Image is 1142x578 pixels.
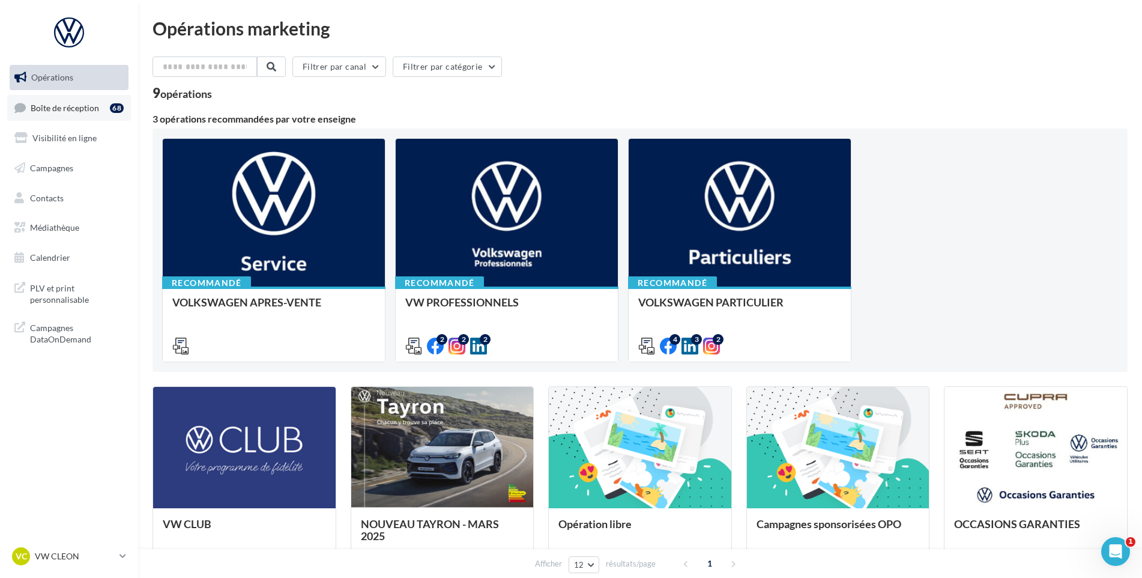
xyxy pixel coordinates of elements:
a: PLV et print personnalisable [7,275,131,311]
div: 9 [153,87,212,100]
span: Campagnes sponsorisées OPO [757,517,901,531]
div: 3 [691,334,702,345]
span: VOLKSWAGEN APRES-VENTE [172,296,321,309]
span: Campagnes [30,163,73,173]
div: Recommandé [628,276,717,290]
span: Opération libre [558,517,632,531]
a: VC VW CLEON [10,545,128,568]
a: Boîte de réception68 [7,95,131,121]
span: 1 [700,554,719,573]
span: 1 [1126,537,1135,547]
span: VW CLUB [163,517,211,531]
span: NOUVEAU TAYRON - MARS 2025 [361,517,499,543]
div: 2 [713,334,724,345]
div: 2 [458,334,469,345]
button: Filtrer par catégorie [393,56,502,77]
span: Médiathèque [30,222,79,233]
p: VW CLEON [35,550,115,562]
span: Boîte de réception [31,102,99,112]
button: 12 [569,556,599,573]
div: Opérations marketing [153,19,1128,37]
span: 12 [574,560,584,570]
div: Recommandé [395,276,484,290]
iframe: Intercom live chat [1101,537,1130,566]
span: VC [16,550,27,562]
div: Recommandé [162,276,251,290]
a: Campagnes [7,156,131,181]
a: Contacts [7,186,131,211]
span: résultats/page [606,558,656,570]
a: Médiathèque [7,215,131,240]
span: OCCASIONS GARANTIES [954,517,1080,531]
span: VW PROFESSIONNELS [405,296,519,309]
span: VOLKSWAGEN PARTICULIER [638,296,784,309]
a: Campagnes DataOnDemand [7,315,131,350]
div: 2 [437,334,447,345]
div: 68 [110,103,124,113]
div: 3 opérations recommandées par votre enseigne [153,114,1128,124]
span: Afficher [535,558,562,570]
div: 4 [669,334,680,345]
span: Campagnes DataOnDemand [30,320,124,345]
a: Calendrier [7,245,131,270]
span: Contacts [30,192,64,202]
span: Visibilité en ligne [32,133,97,143]
span: Calendrier [30,252,70,263]
div: 2 [480,334,491,345]
a: Opérations [7,65,131,90]
span: Opérations [31,72,73,82]
a: Visibilité en ligne [7,126,131,151]
span: PLV et print personnalisable [30,280,124,306]
button: Filtrer par canal [292,56,386,77]
div: opérations [160,88,212,99]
